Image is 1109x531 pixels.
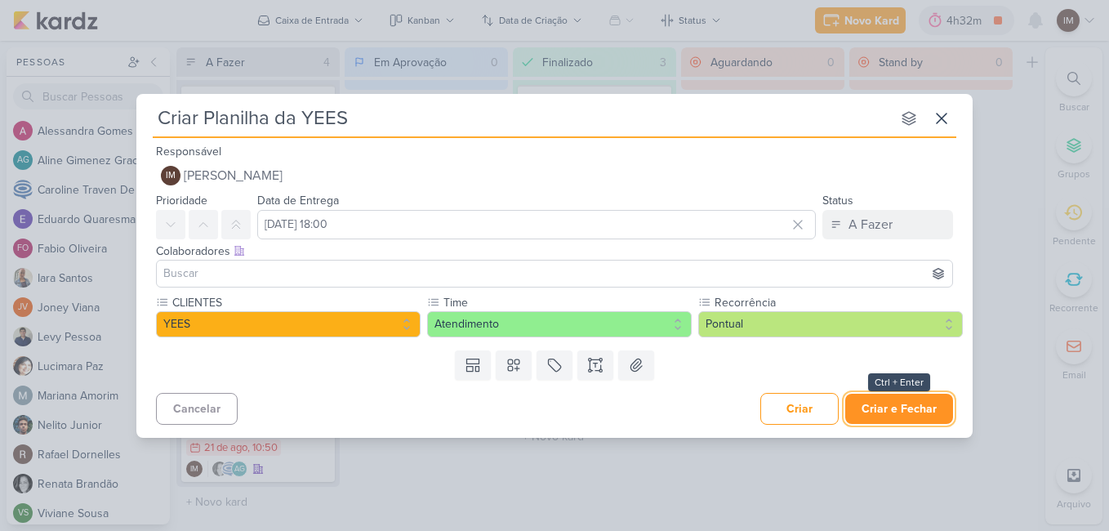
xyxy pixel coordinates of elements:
[184,166,283,185] span: [PERSON_NAME]
[161,166,180,185] div: Isabella Machado Guimarães
[868,373,930,391] div: Ctrl + Enter
[257,210,816,239] input: Select a date
[442,294,692,311] label: Time
[156,311,421,337] button: YEES
[822,210,953,239] button: A Fazer
[427,311,692,337] button: Atendimento
[166,172,176,181] p: IM
[760,393,839,425] button: Criar
[153,104,891,133] input: Kard Sem Título
[257,194,339,207] label: Data de Entrega
[156,243,953,260] div: Colaboradores
[160,264,949,283] input: Buscar
[156,393,238,425] button: Cancelar
[156,145,221,158] label: Responsável
[822,194,853,207] label: Status
[156,194,207,207] label: Prioridade
[713,294,963,311] label: Recorrência
[698,311,963,337] button: Pontual
[156,161,953,190] button: IM [PERSON_NAME]
[171,294,421,311] label: CLIENTES
[848,215,893,234] div: A Fazer
[845,394,953,424] button: Criar e Fechar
